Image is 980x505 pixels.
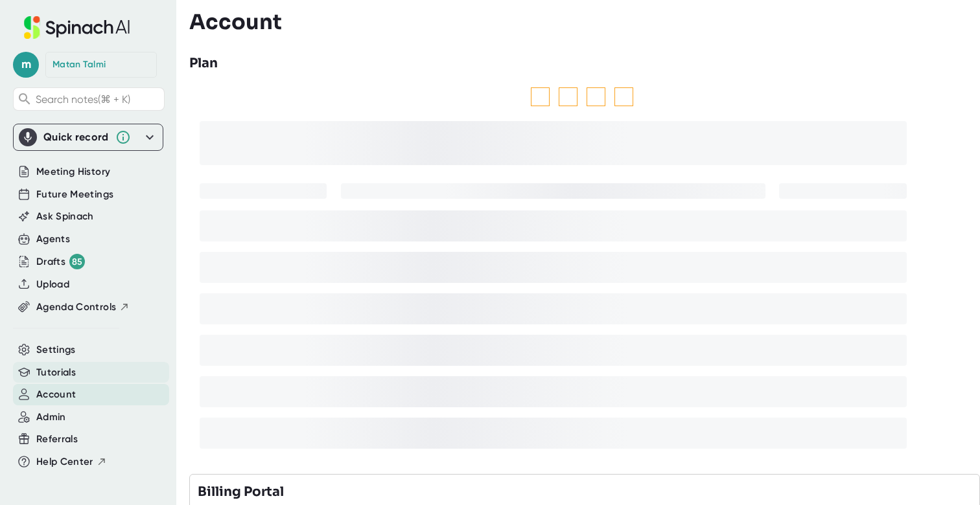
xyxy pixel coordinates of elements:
div: Drafts [36,254,85,269]
div: 85 [69,254,85,269]
button: Referrals [36,432,78,447]
button: Meeting History [36,164,110,179]
button: Tutorials [36,365,76,380]
span: Search notes (⌘ + K) [36,93,130,106]
button: Future Meetings [36,187,113,202]
button: Agenda Controls [36,300,130,315]
h3: Billing Portal [198,482,284,502]
div: Matan Talmi [52,59,106,71]
button: Account [36,387,76,402]
span: Agenda Controls [36,300,116,315]
button: Help Center [36,454,107,469]
button: Upload [36,277,69,292]
div: Quick record [19,124,157,150]
span: m [13,52,39,78]
h3: Plan [189,54,218,73]
button: Admin [36,410,66,425]
button: Ask Spinach [36,209,94,224]
button: Drafts 85 [36,254,85,269]
div: Quick record [43,131,109,144]
button: Settings [36,342,76,357]
span: Help Center [36,454,93,469]
button: Agents [36,232,70,247]
h3: Account [189,10,282,34]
